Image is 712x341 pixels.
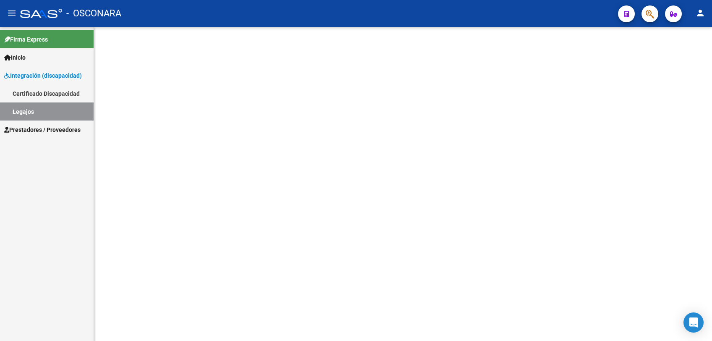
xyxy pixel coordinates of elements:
span: Prestadores / Proveedores [4,125,81,134]
span: Integración (discapacidad) [4,71,82,80]
mat-icon: person [695,8,705,18]
mat-icon: menu [7,8,17,18]
div: Open Intercom Messenger [683,312,704,333]
span: Firma Express [4,35,48,44]
span: - OSCONARA [66,4,121,23]
span: Inicio [4,53,26,62]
